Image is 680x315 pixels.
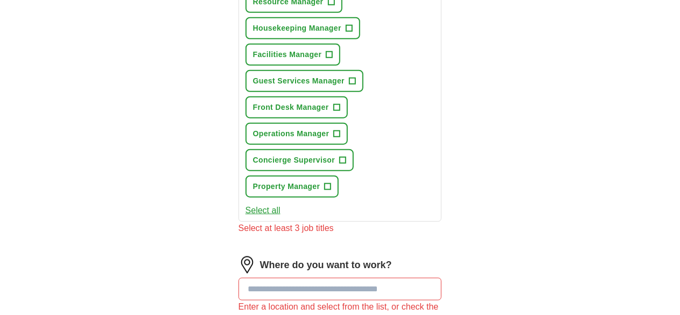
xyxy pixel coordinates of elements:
button: Select all [246,204,281,217]
img: location.png [239,256,256,274]
label: Where do you want to work? [260,258,392,272]
button: Guest Services Manager [246,70,363,92]
span: Facilities Manager [253,49,322,60]
span: Housekeeping Manager [253,23,341,34]
span: Guest Services Manager [253,75,345,87]
span: Concierge Supervisor [253,155,335,166]
button: Operations Manager [246,123,348,145]
button: Concierge Supervisor [246,149,354,171]
span: Operations Manager [253,128,330,139]
button: Property Manager [246,176,339,198]
button: Housekeeping Manager [246,17,360,39]
div: Select at least 3 job titles [239,222,442,235]
span: Front Desk Manager [253,102,329,113]
button: Facilities Manager [246,44,341,66]
button: Front Desk Manager [246,96,348,118]
span: Property Manager [253,181,320,192]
